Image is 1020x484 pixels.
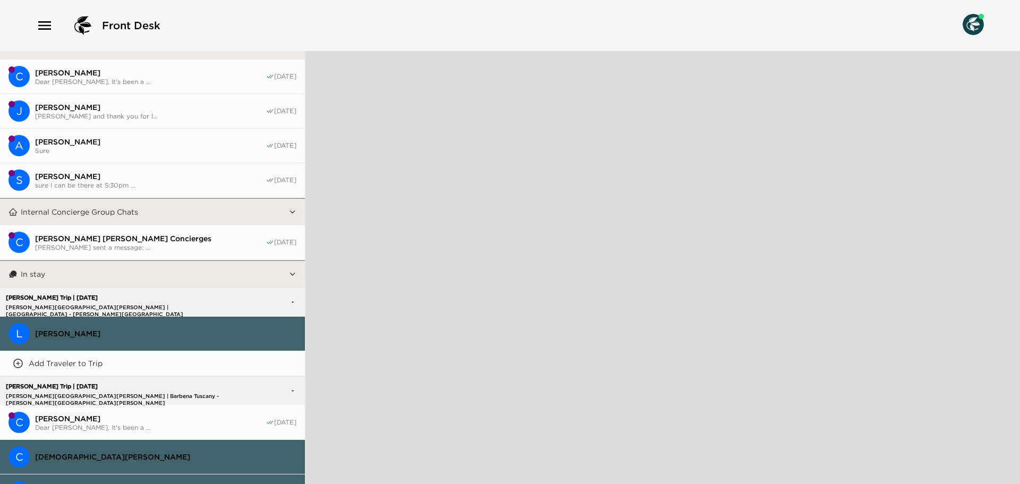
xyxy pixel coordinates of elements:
p: In stay [21,269,45,279]
div: Casali di Casole [8,232,30,253]
span: [DATE] [274,176,296,184]
span: [PERSON_NAME] and thank you for l... [35,112,266,120]
div: S [8,169,30,191]
span: Front Desk [102,18,160,33]
div: C [8,412,30,433]
span: sure I can be there at 5:30pm ... [35,181,266,189]
div: Casali di Casole Concierge Team [8,66,30,87]
div: J [8,100,30,122]
div: Sasha McGrath [8,169,30,191]
img: logo [70,13,96,38]
span: [PERSON_NAME] [35,103,266,112]
span: Sure [35,147,266,155]
span: [DATE] [274,238,296,247]
span: [PERSON_NAME] [35,137,266,147]
div: Alejandro Macia [8,135,30,156]
p: Add Traveler to Trip [29,359,103,368]
span: [DEMOGRAPHIC_DATA][PERSON_NAME] [35,452,296,462]
p: [PERSON_NAME] Trip | [DATE] [3,294,233,301]
span: [DATE] [274,141,296,150]
span: [PERSON_NAME] [35,414,266,423]
p: Internal Concierge Group Chats [21,207,138,217]
span: [PERSON_NAME] [35,68,266,78]
div: Jeffrey Lyons [8,100,30,122]
div: Christian Haase [8,446,30,468]
div: A [8,135,30,156]
div: C [8,446,30,468]
span: [PERSON_NAME] [35,172,266,181]
p: [PERSON_NAME] Trip | [DATE] [3,383,233,390]
span: [PERSON_NAME] [PERSON_NAME] Concierges [35,234,266,243]
span: [PERSON_NAME] [35,329,296,338]
div: L [8,323,30,344]
span: [PERSON_NAME] sent a message: ... [35,243,266,251]
div: C [8,232,30,253]
div: C [8,66,30,87]
span: Dear [PERSON_NAME], It's been a ... [35,78,266,86]
img: User [963,14,984,35]
div: Casali di Casole Concierge Team [8,412,30,433]
span: [DATE] [274,107,296,115]
span: [DATE] [274,72,296,81]
span: Dear [PERSON_NAME], It's been a ... [35,423,266,431]
div: Larry Haertel [8,323,30,344]
button: Internal Concierge Group Chats [18,199,288,225]
p: [PERSON_NAME][GEOGRAPHIC_DATA][PERSON_NAME] | Barbena Tuscany - [PERSON_NAME][GEOGRAPHIC_DATA][PE... [3,393,233,400]
button: In stay [18,261,288,287]
p: [PERSON_NAME][GEOGRAPHIC_DATA][PERSON_NAME] | [GEOGRAPHIC_DATA] - [PERSON_NAME][GEOGRAPHIC_DATA][... [3,304,233,311]
span: [DATE] [274,418,296,427]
